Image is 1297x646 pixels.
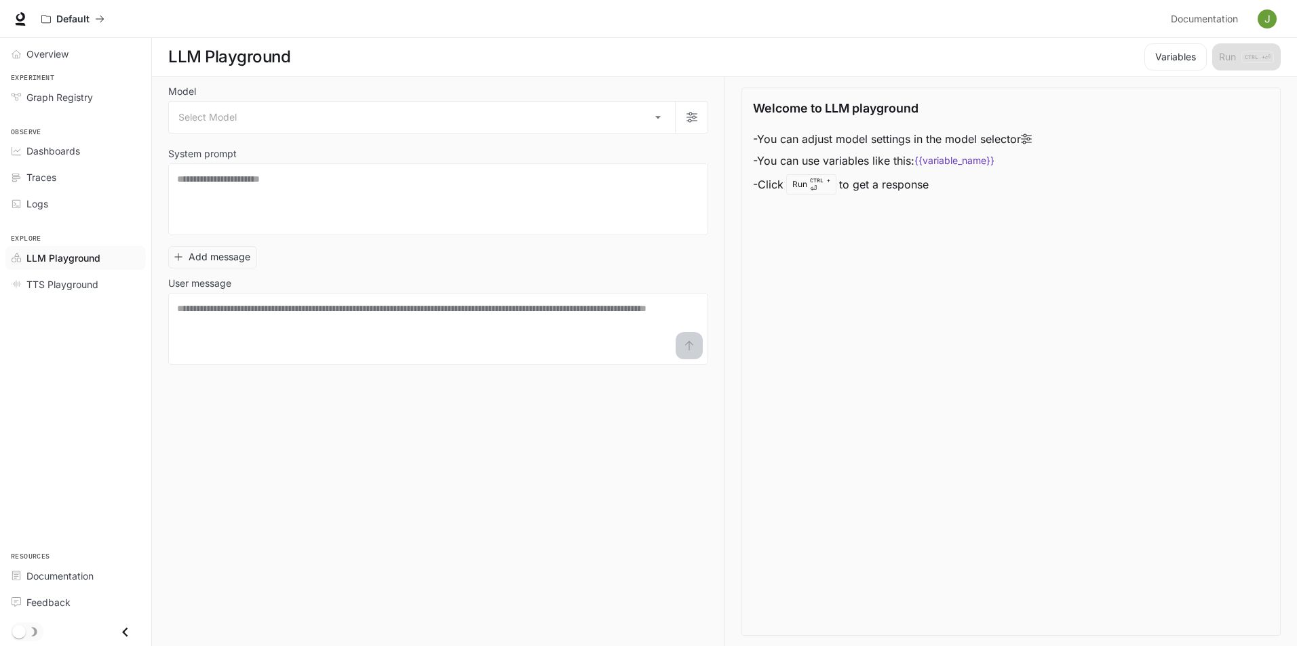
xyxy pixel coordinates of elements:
[26,595,71,609] span: Feedback
[110,618,140,646] button: Close drawer
[26,197,48,211] span: Logs
[1258,9,1277,28] img: User avatar
[26,277,98,291] span: TTS Playground
[169,102,675,133] div: Select Model
[168,279,231,288] p: User message
[753,99,918,117] p: Welcome to LLM playground
[35,5,111,33] button: All workspaces
[168,246,257,268] button: Add message
[753,128,1032,150] li: - You can adjust model settings in the model selector
[5,272,146,296] a: TTS Playground
[178,110,237,124] span: Select Model
[5,165,146,189] a: Traces
[26,144,80,158] span: Dashboards
[914,154,994,167] code: {{variable_name}}
[786,174,836,195] div: Run
[5,564,146,588] a: Documentation
[26,90,93,104] span: Graph Registry
[1144,43,1207,70] button: Variables
[5,192,146,216] a: Logs
[5,42,146,66] a: Overview
[56,14,90,25] p: Default
[753,171,1032,197] li: - Click to get a response
[753,150,1032,171] li: - You can use variables like this:
[168,43,290,70] h1: LLM Playground
[5,85,146,109] a: Graph Registry
[26,170,56,184] span: Traces
[26,47,69,61] span: Overview
[12,624,26,639] span: Dark mode toggle
[1171,11,1238,28] span: Documentation
[5,590,146,614] a: Feedback
[168,87,196,96] p: Model
[5,139,146,163] a: Dashboards
[26,569,94,583] span: Documentation
[810,176,830,184] p: CTRL +
[1254,5,1281,33] button: User avatar
[810,176,830,193] p: ⏎
[168,149,237,159] p: System prompt
[5,246,146,270] a: LLM Playground
[1165,5,1248,33] a: Documentation
[26,251,100,265] span: LLM Playground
